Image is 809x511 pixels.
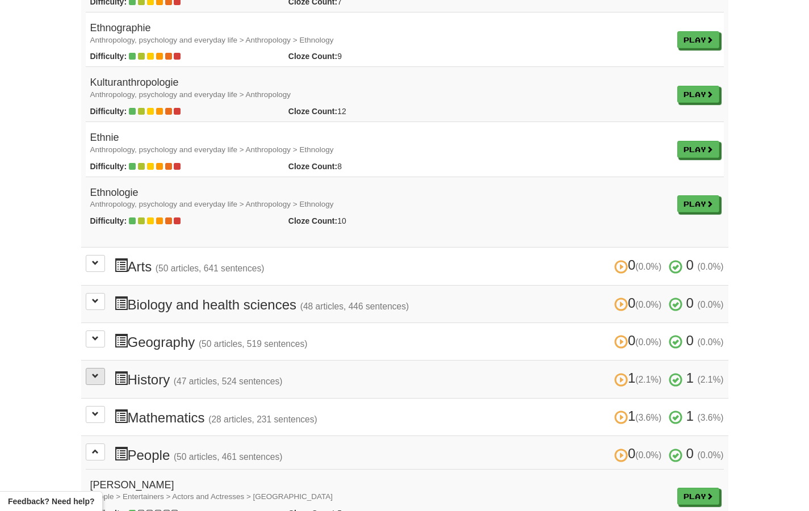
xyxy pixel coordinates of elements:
[156,263,265,273] small: (50 articles, 641 sentences)
[677,86,719,103] a: Play
[300,301,409,311] small: (48 articles, 446 sentences)
[698,413,724,422] small: (3.6%)
[677,195,719,212] a: Play
[686,295,694,311] span: 0
[90,480,668,502] h4: [PERSON_NAME]
[686,370,694,386] span: 1
[635,413,661,422] small: (3.6%)
[614,257,665,273] span: 0
[686,446,694,461] span: 0
[114,446,724,463] h3: People
[90,77,668,100] h4: Kulturanthropologie
[677,141,719,158] a: Play
[90,145,334,154] small: Anthropology, psychology and everyday life > Anthropology > Ethnology
[635,450,661,460] small: (0.0%)
[635,337,661,347] small: (0.0%)
[698,337,724,347] small: (0.0%)
[698,300,724,309] small: (0.0%)
[280,51,429,62] div: 9
[677,31,719,48] a: Play
[90,162,127,171] strong: Difficulty:
[686,408,694,424] span: 1
[114,409,724,425] h3: Mathematics
[686,257,694,273] span: 0
[90,132,668,155] h4: Ethnie
[174,452,283,462] small: (50 articles, 461 sentences)
[614,295,665,311] span: 0
[199,339,308,349] small: (50 articles, 519 sentences)
[288,216,337,225] strong: Cloze Count:
[288,107,337,116] strong: Cloze Count:
[8,496,94,507] span: Open feedback widget
[90,36,334,44] small: Anthropology, psychology and everyday life > Anthropology > Ethnology
[90,107,127,116] strong: Difficulty:
[90,52,127,61] strong: Difficulty:
[280,215,429,227] div: 10
[614,370,665,386] span: 1
[114,371,724,387] h3: History
[90,200,334,208] small: Anthropology, psychology and everyday life > Anthropology > Ethnology
[677,488,719,505] a: Play
[635,300,661,309] small: (0.0%)
[698,262,724,271] small: (0.0%)
[635,262,661,271] small: (0.0%)
[90,492,333,501] small: People > Entertainers > Actors and Actresses > [GEOGRAPHIC_DATA]
[90,216,127,225] strong: Difficulty:
[698,450,724,460] small: (0.0%)
[90,23,668,45] h4: Ethnographie
[614,408,665,424] span: 1
[288,162,337,171] strong: Cloze Count:
[614,333,665,348] span: 0
[698,375,724,384] small: (2.1%)
[114,333,724,350] h3: Geography
[280,161,429,172] div: 8
[114,296,724,312] h3: Biology and health sciences
[114,258,724,274] h3: Arts
[288,52,337,61] strong: Cloze Count:
[686,333,694,348] span: 0
[208,414,317,424] small: (28 articles, 231 sentences)
[280,106,429,117] div: 12
[174,376,283,386] small: (47 articles, 524 sentences)
[90,187,668,210] h4: Ethnologie
[635,375,661,384] small: (2.1%)
[90,90,291,99] small: Anthropology, psychology and everyday life > Anthropology
[614,446,665,461] span: 0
